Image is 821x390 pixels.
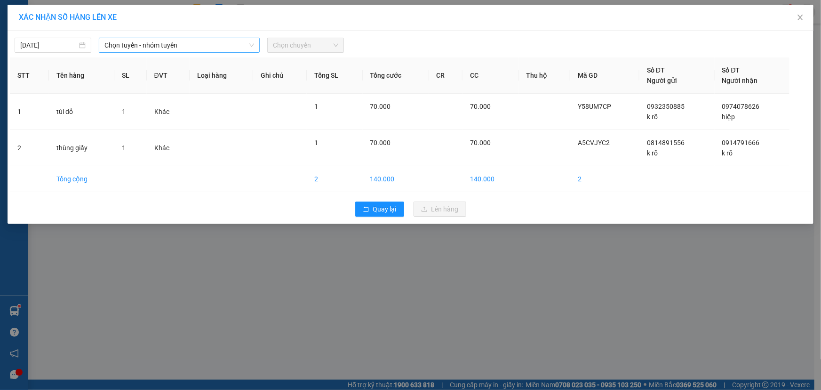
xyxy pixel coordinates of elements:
[314,103,318,110] span: 1
[647,66,665,74] span: Số ĐT
[190,57,253,94] th: Loại hàng
[722,103,760,110] span: 0974078626
[147,57,190,94] th: ĐVT
[147,130,190,166] td: Khác
[147,94,190,130] td: Khác
[19,13,117,22] span: XÁC NHẬN SỐ HÀNG LÊN XE
[355,202,404,217] button: rollbackQuay lại
[722,113,735,121] span: hiệp
[414,202,466,217] button: uploadLên hàng
[363,166,429,192] td: 140.000
[49,130,115,166] td: thùng giấy
[122,144,126,152] span: 1
[570,166,639,192] td: 2
[253,57,307,94] th: Ghi chú
[519,57,571,94] th: Thu hộ
[470,139,491,146] span: 70.000
[570,57,639,94] th: Mã GD
[49,57,115,94] th: Tên hàng
[462,166,519,192] td: 140.000
[363,206,369,213] span: rollback
[647,113,658,121] span: k rõ
[104,38,254,52] span: Chọn tuyến - nhóm tuyến
[722,77,758,84] span: Người nhận
[10,57,49,94] th: STT
[647,77,677,84] span: Người gửi
[647,149,658,157] span: k rõ
[49,94,115,130] td: túi dỏ
[273,38,338,52] span: Chọn chuyến
[578,103,611,110] span: Y58UM7CP
[370,103,391,110] span: 70.000
[20,40,77,50] input: 15/10/2025
[787,5,813,31] button: Close
[10,130,49,166] td: 2
[578,139,610,146] span: A5CVJYC2
[647,103,685,110] span: 0932350885
[470,103,491,110] span: 70.000
[249,42,255,48] span: down
[429,57,462,94] th: CR
[462,57,519,94] th: CC
[314,139,318,146] span: 1
[373,204,397,214] span: Quay lại
[307,166,362,192] td: 2
[722,139,760,146] span: 0914791666
[370,139,391,146] span: 70.000
[307,57,362,94] th: Tổng SL
[363,57,429,94] th: Tổng cước
[647,139,685,146] span: 0814891556
[49,166,115,192] td: Tổng cộng
[722,149,733,157] span: k rõ
[10,94,49,130] td: 1
[114,57,146,94] th: SL
[722,66,740,74] span: Số ĐT
[797,14,804,21] span: close
[122,108,126,115] span: 1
